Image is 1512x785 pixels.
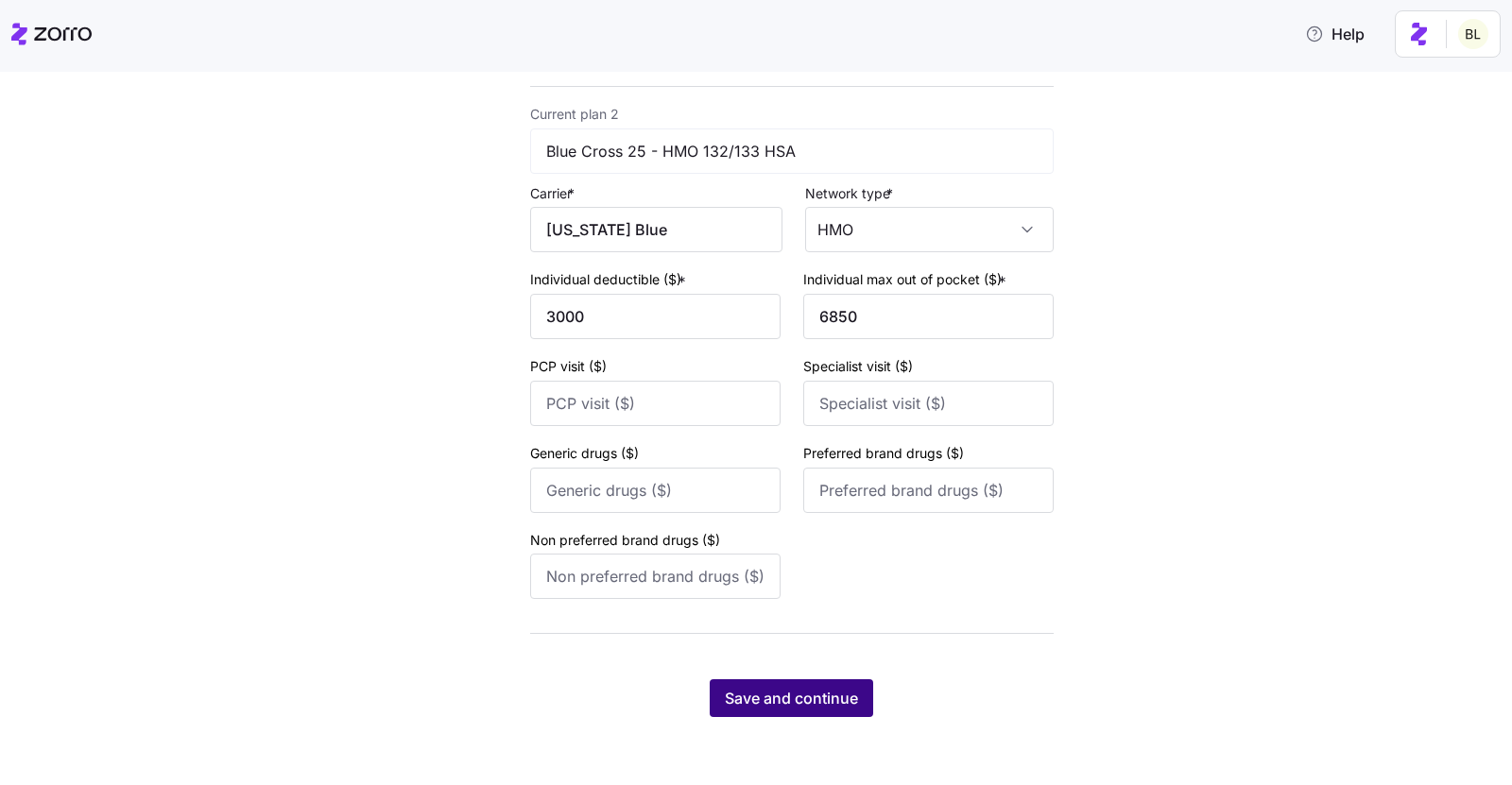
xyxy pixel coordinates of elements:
input: PCP visit ($) [530,381,781,426]
label: PCP visit ($) [530,356,607,377]
label: Individual max out of pocket ($) [803,269,1010,290]
input: Specialist visit ($) [803,381,1054,426]
input: Network type [805,207,1054,252]
input: Carrier [530,207,782,252]
label: Preferred brand drugs ($) [803,443,964,464]
input: Generic drugs ($) [530,468,781,513]
label: Specialist visit ($) [803,356,913,377]
button: Save and continue [710,679,873,717]
label: Carrier [530,183,578,204]
input: Individual max out of pocket ($) [803,294,1054,339]
input: Individual deductible ($) [530,294,781,339]
span: Help [1305,23,1365,45]
label: Non preferred brand drugs ($) [530,530,720,551]
img: 2fabda6663eee7a9d0b710c60bc473af [1458,19,1488,49]
input: Non preferred brand drugs ($) [530,554,781,599]
span: Save and continue [725,687,858,709]
input: Preferred brand drugs ($) [803,468,1054,513]
label: Current plan 2 [530,104,619,125]
button: Help [1290,15,1380,53]
label: Network type [805,183,897,204]
label: Individual deductible ($) [530,269,690,290]
label: Generic drugs ($) [530,443,639,464]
